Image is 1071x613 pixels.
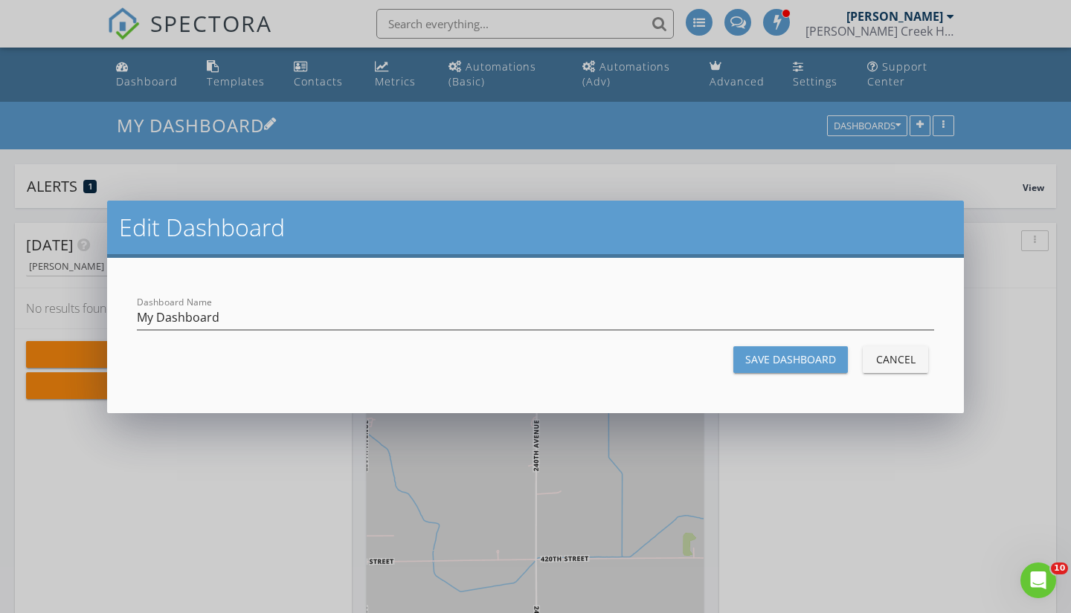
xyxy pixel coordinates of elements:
[733,346,848,373] button: Save Dashboard
[745,351,836,367] div: Save Dashboard
[863,346,928,373] button: Cancel
[1051,562,1068,574] span: 10
[119,213,952,242] h2: Edit Dashboard
[137,305,934,330] input: Dashboard Name
[1020,562,1056,598] iframe: Intercom live chat
[875,351,916,367] div: Cancel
